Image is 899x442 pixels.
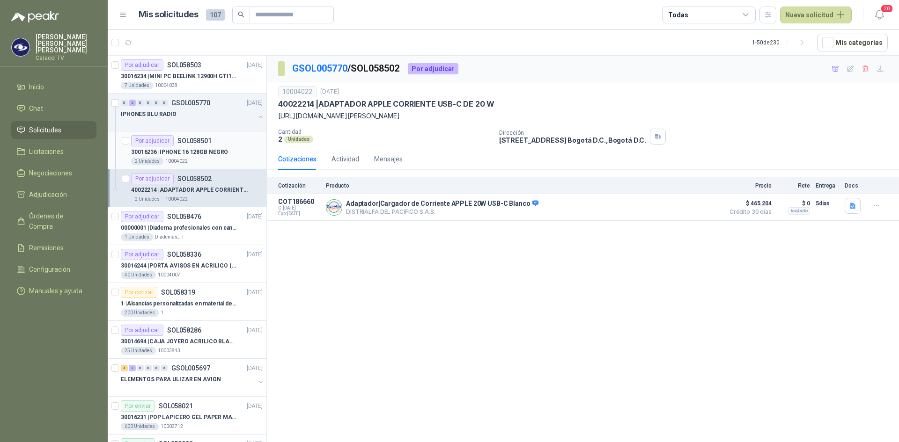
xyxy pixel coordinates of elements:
[278,182,320,189] p: Cotización
[137,365,144,371] div: 0
[247,61,263,70] p: [DATE]
[247,364,263,373] p: [DATE]
[121,100,128,106] div: 0
[167,251,201,258] p: SOL058336
[11,164,96,182] a: Negociaciones
[29,211,88,232] span: Órdenes de Compra
[11,121,96,139] a: Solicitudes
[121,347,156,355] div: 25 Unidades
[121,365,128,371] div: 4
[137,100,144,106] div: 0
[121,400,155,412] div: Por enviar
[871,7,888,23] button: 20
[11,186,96,203] a: Adjudicación
[108,131,266,169] a: Por adjudicarSOL05850130016236 |IPHONE 16 128GB NEGRO2 Unidades10004022
[36,55,96,61] p: Caracol TV
[36,34,96,53] p: [PERSON_NAME] [PERSON_NAME] [PERSON_NAME]
[121,325,163,336] div: Por adjudicar
[278,198,320,205] p: COT186660
[880,4,893,13] span: 20
[155,233,184,241] p: Diademas_TI
[121,233,153,241] div: 1 Unidades
[121,249,163,260] div: Por adjudicar
[177,138,212,144] p: SOL058501
[11,11,59,22] img: Logo peakr
[161,365,168,371] div: 0
[247,99,263,108] p: [DATE]
[171,365,210,371] p: GSOL005697
[161,100,168,106] div: 0
[278,129,492,135] p: Cantidad
[29,189,67,200] span: Adjudicación
[108,207,266,245] a: Por adjudicarSOL058476[DATE] 00000001 |Diadema profesionales con cancelación de ruido en micrófon...
[165,158,188,165] p: 10004022
[161,423,183,430] p: 10003712
[131,173,174,184] div: Por adjudicar
[129,100,136,106] div: 2
[725,198,772,209] span: $ 465.204
[121,97,265,127] a: 0 2 0 0 0 0 GSOL005770[DATE] IPHONES BLU RADIO
[29,103,43,114] span: Chat
[131,196,163,203] div: 2 Unidades
[161,309,163,317] p: 1
[346,208,538,215] p: DISTRIALFA DEL PACIFICO S.A.S.
[121,299,237,308] p: 1 | Alcancías personalizadas en material de cerámica (VER ADJUNTO)
[153,100,160,106] div: 0
[788,207,810,215] div: Incluido
[108,56,266,94] a: Por adjudicarSOL058503[DATE] 30016234 |MINI PC BEELINK 12900H GTI12 I97 Unidades10004038
[278,211,320,217] span: Exp: [DATE]
[817,34,888,51] button: Mís categorías
[752,35,810,50] div: 1 - 50 de 230
[121,59,163,71] div: Por adjudicar
[121,423,159,430] div: 600 Unidades
[278,135,282,143] p: 2
[131,148,228,157] p: 30016236 | IPHONE 16 128GB NEGRO
[845,182,863,189] p: Docs
[29,286,82,296] span: Manuales y ayuda
[121,309,159,317] div: 200 Unidades
[29,146,64,157] span: Licitaciones
[131,186,248,195] p: 40022214 | ADAPTADOR APPLE CORRIENTE USB-C DE 20 W
[129,365,136,371] div: 2
[171,100,210,106] p: GSOL005770
[292,63,347,74] a: GSOL005770
[108,321,266,359] a: Por adjudicarSOL058286[DATE] 30014694 |CAJA JOYERO ACRILICO BLANCO OPAL (En el adjunto mas detall...
[155,82,177,89] p: 10004038
[668,10,688,20] div: Todas
[247,250,263,259] p: [DATE]
[108,245,266,283] a: Por adjudicarSOL058336[DATE] 30016244 |PORTA AVISOS EN ACRILICO (En el adjunto mas informacion)40...
[121,211,163,222] div: Por adjudicar
[121,224,237,232] p: 00000001 | Diadema profesionales con cancelación de ruido en micrófono
[139,8,199,22] h1: Mis solicitudes
[247,402,263,411] p: [DATE]
[108,397,266,435] a: Por enviarSOL058021[DATE] 30016231 |POP LAPICERO GEL PAPER MATE INKJOY 0.7 (Revisar el adjunto)60...
[167,327,201,333] p: SOL058286
[121,337,237,346] p: 30014694 | CAJA JOYERO ACRILICO BLANCO OPAL (En el adjunto mas detalle)
[247,288,263,297] p: [DATE]
[11,78,96,96] a: Inicio
[158,271,180,279] p: 10004007
[816,182,839,189] p: Entrega
[177,175,212,182] p: SOL058502
[12,38,29,56] img: Company Logo
[725,209,772,215] span: Crédito 30 días
[346,200,538,208] p: Adaptador|Cargador de Corriente APPLE 20W USB-C Blanco
[278,205,320,211] span: C: [DATE]
[29,125,61,135] span: Solicitudes
[167,213,201,220] p: SOL058476
[131,135,174,146] div: Por adjudicar
[278,86,317,97] div: 10004022
[165,196,188,203] p: 10004022
[374,154,403,164] div: Mensajes
[121,362,265,392] a: 4 2 0 0 0 0 GSOL005697[DATE] ELEMENTOS PARA ULIZAR EN AVION
[499,136,646,144] p: [STREET_ADDRESS] Bogotá D.C. , Bogotá D.C.
[121,72,237,81] p: 30016234 | MINI PC BEELINK 12900H GTI12 I9
[725,182,772,189] p: Precio
[320,87,339,96] p: [DATE]
[108,169,266,207] a: Por adjudicarSOL05850240022214 |ADAPTADOR APPLE CORRIENTE USB-C DE 20 W2 Unidades10004022
[159,403,193,409] p: SOL058021
[238,11,244,18] span: search
[816,198,839,209] p: 5 días
[145,365,152,371] div: 0
[145,100,152,106] div: 0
